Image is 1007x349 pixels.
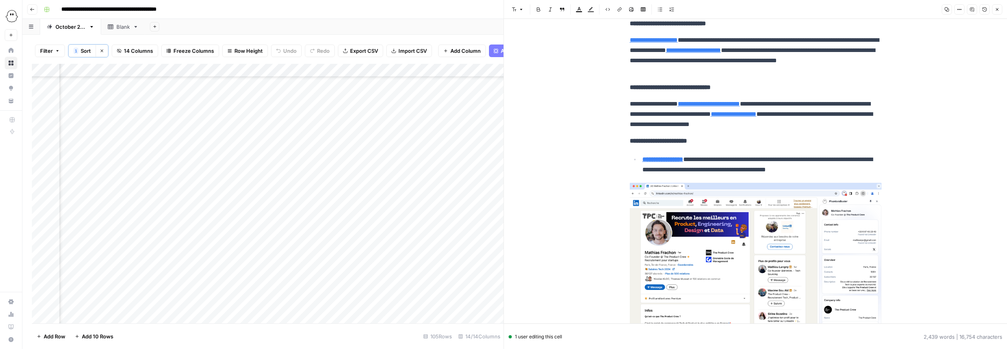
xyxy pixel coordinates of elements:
[5,82,17,95] a: Opportunities
[5,69,17,82] a: Insights
[455,330,503,343] div: 14/14 Columns
[5,6,17,26] button: Workspace: PhantomBuster
[5,295,17,308] a: Settings
[161,45,219,57] button: Freeze Columns
[317,47,330,55] span: Redo
[438,45,486,57] button: Add Column
[5,95,17,107] a: Your Data
[82,332,113,340] span: Add 10 Rows
[338,45,383,57] button: Export CSV
[5,9,19,23] img: PhantomBuster Logo
[5,57,17,69] a: Browse
[40,47,53,55] span: Filter
[283,47,297,55] span: Undo
[489,45,548,57] button: Add Power Agent
[5,321,17,333] a: Learning Hub
[32,330,70,343] button: Add Row
[173,47,214,55] span: Freeze Columns
[35,45,65,57] button: Filter
[305,45,335,57] button: Redo
[924,333,1002,341] div: 2,439 words | 16,754 characters
[5,333,17,346] button: Help + Support
[386,45,432,57] button: Import CSV
[68,45,96,57] button: 1Sort
[74,48,78,54] div: 1
[450,47,481,55] span: Add Column
[5,44,17,57] a: Home
[40,19,101,35] a: [DATE] edits
[70,330,118,343] button: Add 10 Rows
[420,330,455,343] div: 105 Rows
[124,47,153,55] span: 14 Columns
[5,308,17,321] a: Usage
[112,45,158,57] button: 14 Columns
[222,45,268,57] button: Row Height
[234,47,263,55] span: Row Height
[75,48,77,54] span: 1
[350,47,378,55] span: Export CSV
[81,47,91,55] span: Sort
[509,333,562,340] div: 1 user editing this cell
[101,19,145,35] a: Blank
[55,23,86,31] div: [DATE] edits
[271,45,302,57] button: Undo
[116,23,130,31] div: Blank
[44,332,65,340] span: Add Row
[398,47,427,55] span: Import CSV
